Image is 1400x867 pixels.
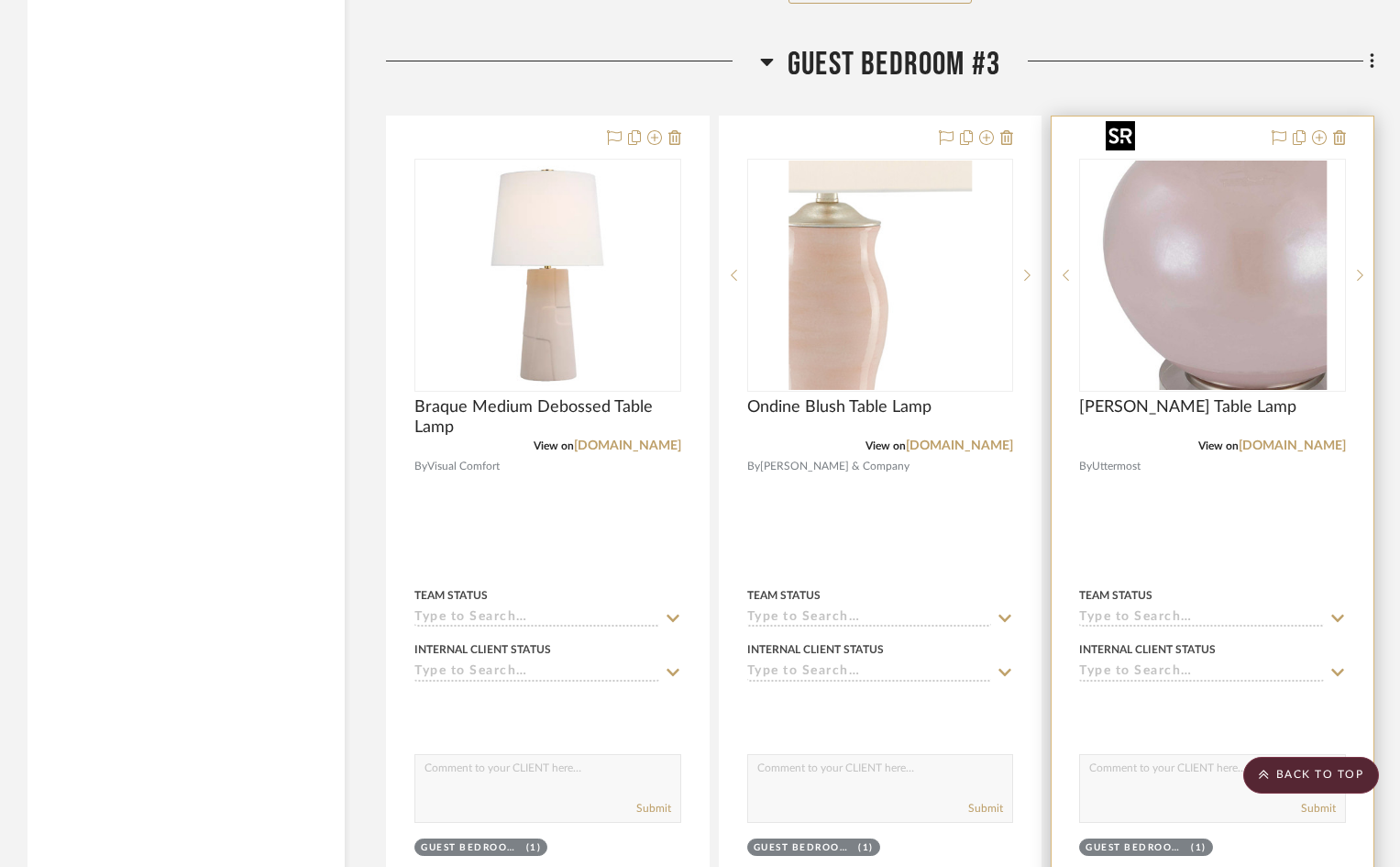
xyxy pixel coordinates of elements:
span: [PERSON_NAME] Table Lamp [1079,397,1296,417]
input: Type to Search… [414,664,659,682]
div: 0 [1080,160,1345,391]
a: [DOMAIN_NAME] [574,439,681,452]
div: Guest Bedroom #3 [421,841,522,855]
img: Ondine Blush Table Lamp [788,161,972,390]
input: Type to Search… [1079,610,1324,628]
span: Braque Medium Debossed Table Lamp [414,397,681,438]
div: Team Status [414,587,488,604]
span: By [747,458,760,475]
span: By [1079,458,1092,475]
img: Rosa Table Lamp [1098,161,1328,390]
div: (1) [1191,841,1207,855]
span: By [414,458,427,475]
div: (1) [526,841,542,855]
div: Guest Bedroom #3 [1086,841,1186,855]
button: Submit [636,800,671,817]
span: Ondine Blush Table Lamp [747,397,931,417]
img: Braque Medium Debossed Table Lamp [433,161,662,390]
span: Visual Comfort [427,458,500,475]
a: [DOMAIN_NAME] [1239,439,1346,452]
span: Uttermost [1092,458,1141,475]
span: Guest Bedroom #3 [788,45,1000,84]
input: Type to Search… [1079,664,1324,682]
div: Internal Client Status [747,641,884,658]
div: Team Status [747,587,821,604]
div: Internal Client Status [1079,641,1216,658]
span: View on [865,440,906,451]
div: Team Status [1079,587,1152,604]
input: Type to Search… [414,610,659,628]
div: Internal Client Status [414,641,551,658]
div: (1) [858,841,874,855]
div: Guest Bedroom #3 [754,841,854,855]
div: 0 [415,160,680,391]
scroll-to-top-button: BACK TO TOP [1243,757,1379,794]
button: Submit [1301,800,1336,817]
div: 0 [748,160,1013,391]
span: [PERSON_NAME] & Company [760,458,909,475]
input: Type to Search… [747,610,992,628]
input: Type to Search… [747,664,992,682]
span: View on [1198,440,1239,451]
a: [DOMAIN_NAME] [906,439,1013,452]
span: View on [534,440,574,451]
button: Submit [968,800,1003,817]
